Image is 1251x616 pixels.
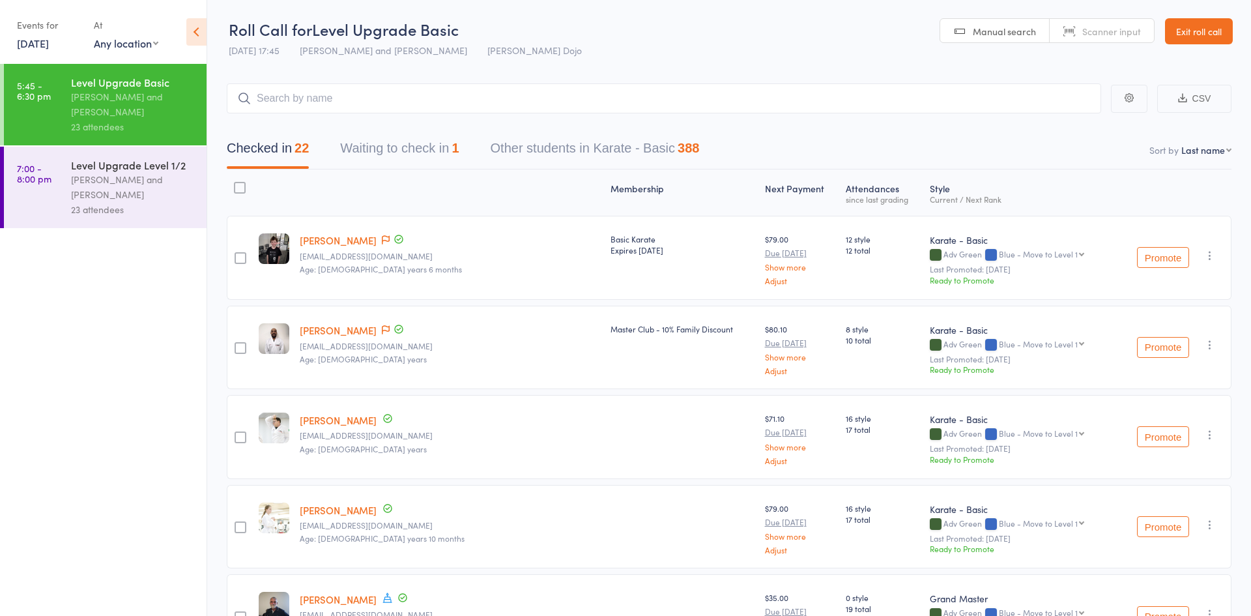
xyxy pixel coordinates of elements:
div: Blue - Move to Level 1 [999,519,1078,527]
button: Waiting to check in1 [340,134,459,169]
a: 7:00 -8:00 pmLevel Upgrade Level 1/2[PERSON_NAME] and [PERSON_NAME]23 attendees [4,147,207,228]
div: Adv Green [930,519,1110,530]
small: Due [DATE] [765,518,835,527]
small: Last Promoted: [DATE] [930,534,1110,543]
div: 23 attendees [71,119,195,134]
img: image1694411047.png [259,233,289,264]
a: [PERSON_NAME] [300,593,377,606]
span: Age: [DEMOGRAPHIC_DATA] years 10 months [300,533,465,544]
a: Adjust [765,546,835,554]
button: Promote [1137,337,1189,358]
div: Next Payment [760,175,841,210]
div: $79.00 [765,233,835,285]
span: 17 total [846,514,920,525]
button: Promote [1137,247,1189,268]
a: [PERSON_NAME] [300,323,377,337]
button: Other students in Karate - Basic388 [491,134,700,169]
a: 5:45 -6:30 pmLevel Upgrade Basic[PERSON_NAME] and [PERSON_NAME]23 attendees [4,64,207,145]
a: [PERSON_NAME] [300,503,377,517]
div: 1 [452,141,459,155]
small: Due [DATE] [765,607,835,616]
div: [PERSON_NAME] and [PERSON_NAME] [71,172,195,202]
span: Manual search [973,25,1036,38]
div: Level Upgrade Level 1/2 [71,158,195,172]
div: Blue - Move to Level 1 [999,250,1078,258]
div: $71.10 [765,413,835,464]
div: Current / Next Rank [930,195,1110,203]
button: Checked in22 [227,134,309,169]
small: johnfisher.152@gmail.com [300,521,601,530]
div: Grand Master [930,592,1110,605]
small: Last Promoted: [DATE] [930,265,1110,274]
div: Ready to Promote [930,274,1110,286]
span: 0 style [846,592,920,603]
button: CSV [1157,85,1231,113]
a: Adjust [765,276,835,285]
span: Age: [DEMOGRAPHIC_DATA] years 6 months [300,263,462,274]
div: Adv Green [930,250,1110,261]
div: Style [925,175,1115,210]
div: Atten­dances [841,175,925,210]
a: [PERSON_NAME] [300,413,377,427]
small: Due [DATE] [765,248,835,257]
button: Promote [1137,426,1189,447]
div: Master Club - 10% Family Discount [611,323,754,334]
div: Any location [94,36,158,50]
div: Level Upgrade Basic [71,75,195,89]
span: [PERSON_NAME] and [PERSON_NAME] [300,44,467,57]
a: Adjust [765,366,835,375]
div: Adv Green [930,340,1110,351]
div: At [94,14,158,36]
label: Sort by [1149,143,1179,156]
img: image1737452339.png [259,503,289,533]
small: Last Promoted: [DATE] [930,355,1110,364]
div: Adv Green [930,429,1110,440]
img: image1737151287.png [259,323,289,354]
small: Due [DATE] [765,338,835,347]
span: 10 total [846,334,920,345]
img: image1737452223.png [259,413,289,443]
a: [DATE] [17,36,49,50]
a: [PERSON_NAME] [300,233,377,247]
div: Karate - Basic [930,323,1110,336]
div: 22 [295,141,309,155]
div: Ready to Promote [930,454,1110,465]
a: Show more [765,443,835,451]
span: 16 style [846,503,920,514]
div: Basic Karate [611,233,754,256]
div: since last grading [846,195,920,203]
span: 12 total [846,244,920,256]
div: Expires [DATE] [611,244,754,256]
div: Blue - Move to Level 1 [999,340,1078,348]
div: Last name [1181,143,1225,156]
div: Karate - Basic [930,233,1110,246]
div: Karate - Basic [930,503,1110,516]
div: Karate - Basic [930,413,1110,426]
input: Search by name [227,83,1101,113]
span: 17 total [846,424,920,435]
a: Adjust [765,456,835,465]
div: $80.10 [765,323,835,375]
small: johnfisher.152@gmail.com [300,431,601,440]
span: Roll Call for [229,18,312,40]
small: abhisheksc@gmail.com [300,342,601,351]
div: Membership [605,175,759,210]
span: Age: [DEMOGRAPHIC_DATA] years [300,353,427,364]
a: Show more [765,532,835,540]
div: 388 [678,141,699,155]
span: 8 style [846,323,920,334]
small: Last Promoted: [DATE] [930,444,1110,453]
span: Level Upgrade Basic [312,18,459,40]
div: Blue - Move to Level 1 [999,429,1078,437]
div: [PERSON_NAME] and [PERSON_NAME] [71,89,195,119]
span: [DATE] 17:45 [229,44,280,57]
time: 5:45 - 6:30 pm [17,80,51,101]
span: 16 style [846,413,920,424]
small: mlbrownell@icloud.com [300,252,601,261]
span: 12 style [846,233,920,244]
a: Show more [765,353,835,361]
a: Show more [765,263,835,271]
small: Due [DATE] [765,428,835,437]
div: Ready to Promote [930,364,1110,375]
span: 19 total [846,603,920,614]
